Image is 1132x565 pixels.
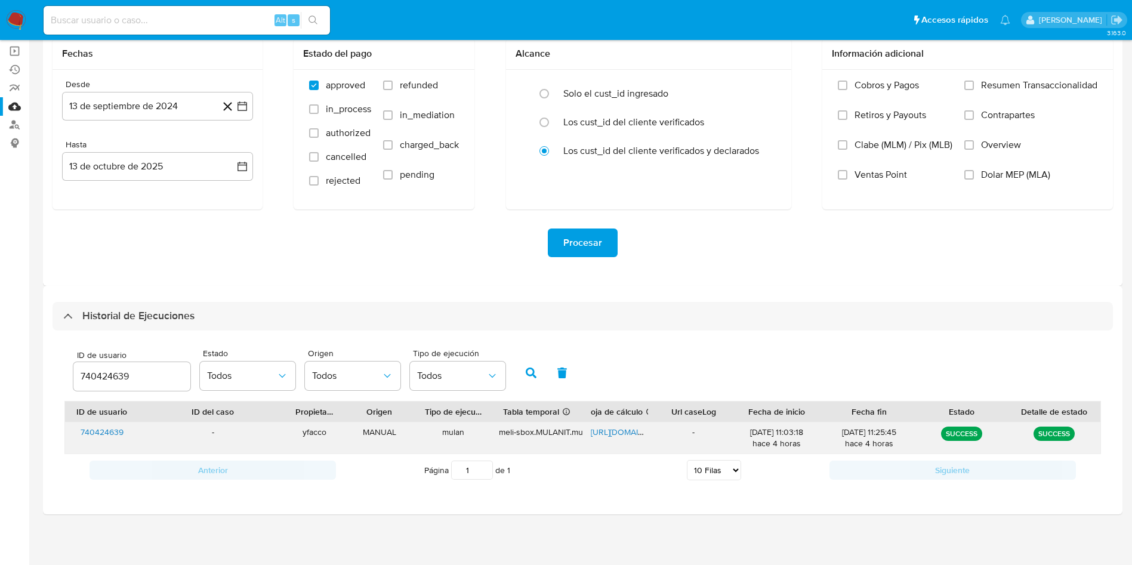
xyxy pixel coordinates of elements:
span: Alt [276,14,285,26]
input: Buscar usuario o caso... [44,13,330,28]
p: yesica.facco@mercadolibre.com [1039,14,1106,26]
a: Notificaciones [1000,15,1010,25]
span: 3.163.0 [1107,28,1126,38]
span: Accesos rápidos [921,14,988,26]
a: Salir [1111,14,1123,26]
button: search-icon [301,12,325,29]
span: s [292,14,295,26]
